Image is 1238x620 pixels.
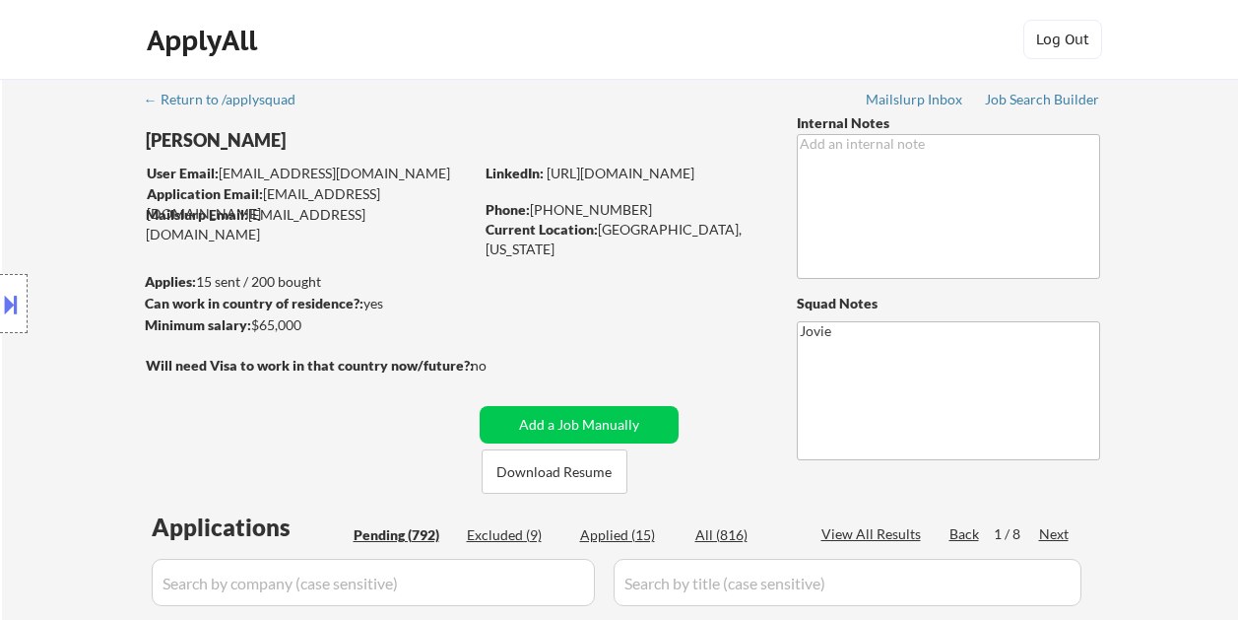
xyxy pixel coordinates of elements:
div: Pending (792) [354,525,452,545]
button: Download Resume [482,449,627,494]
div: All (816) [695,525,794,545]
div: Applied (15) [580,525,679,545]
div: View All Results [821,524,927,544]
div: no [471,356,527,376]
a: [URL][DOMAIN_NAME] [547,165,694,181]
button: Log Out [1023,20,1102,59]
a: Job Search Builder [985,92,1100,111]
div: Back [949,524,981,544]
div: [PHONE_NUMBER] [486,200,764,220]
div: Internal Notes [797,113,1100,133]
button: Add a Job Manually [480,406,679,444]
input: Search by company (case sensitive) [152,559,595,606]
div: 1 / 8 [994,524,1039,544]
div: Job Search Builder [985,93,1100,106]
a: ← Return to /applysquad [144,92,314,111]
div: Excluded (9) [467,525,565,545]
div: Next [1039,524,1071,544]
div: ← Return to /applysquad [144,93,314,106]
strong: Phone: [486,201,530,218]
div: Applications [152,516,347,539]
a: Mailslurp Inbox [866,92,964,111]
div: Mailslurp Inbox [866,93,964,106]
div: [GEOGRAPHIC_DATA], [US_STATE] [486,220,764,258]
strong: LinkedIn: [486,165,544,181]
strong: Current Location: [486,221,598,238]
div: Squad Notes [797,294,1100,313]
div: ApplyAll [147,24,263,57]
input: Search by title (case sensitive) [614,559,1081,606]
